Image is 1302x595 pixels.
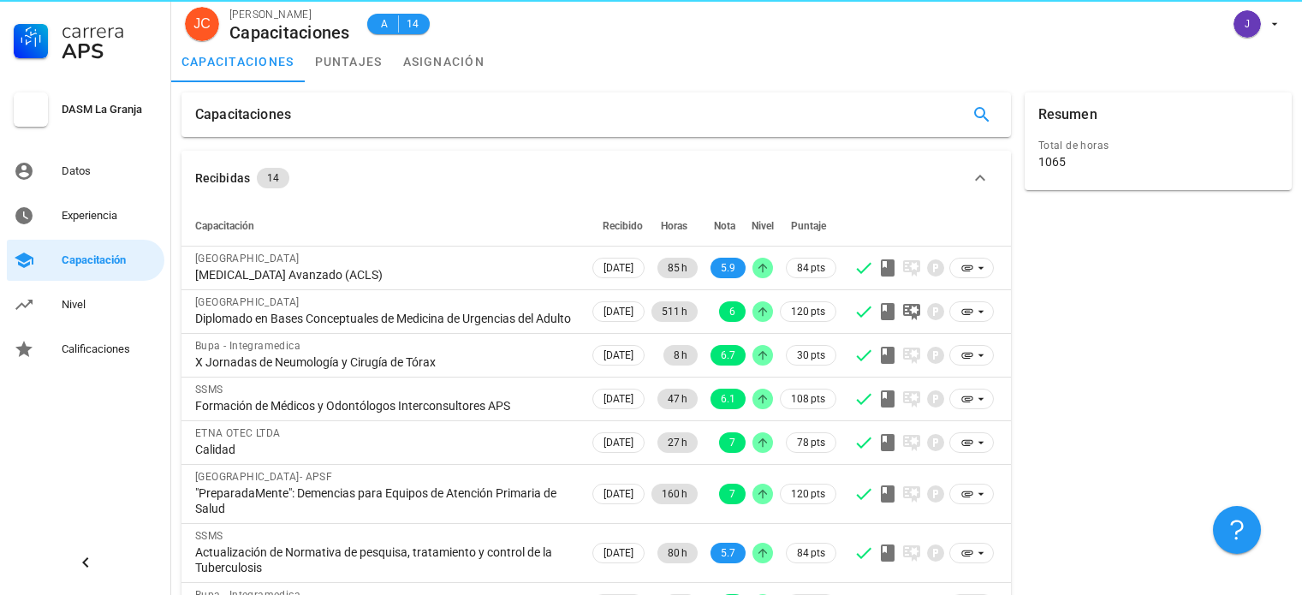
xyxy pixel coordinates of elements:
[714,220,735,232] span: Nota
[171,41,305,82] a: capacitaciones
[195,354,575,370] div: X Jornadas de Neumología y Cirugía de Tórax
[603,485,633,503] span: [DATE]
[721,345,735,366] span: 6.7
[195,427,281,439] span: ETNA OTEC LTDA
[62,298,158,312] div: Nivel
[229,6,350,23] div: [PERSON_NAME]
[1222,9,1288,39] button: avatar
[62,342,158,356] div: Calificaciones
[603,544,633,562] span: [DATE]
[195,340,300,352] span: Bupa - Integramedica
[193,7,211,41] span: JC
[181,205,589,247] th: Capacitación
[701,205,749,247] th: Nota
[662,484,687,504] span: 160 h
[721,258,735,278] span: 5.9
[181,151,1011,205] button: Recibidas 14
[603,433,633,452] span: [DATE]
[195,311,575,326] div: Diplomado en Bases Conceptuales de Medicina de Urgencias del Adulto
[603,302,633,321] span: [DATE]
[729,484,735,504] span: 7
[668,432,687,453] span: 27 h
[668,389,687,409] span: 47 h
[721,543,735,563] span: 5.7
[603,346,633,365] span: [DATE]
[62,253,158,267] div: Capacitación
[195,92,291,137] div: Capacitaciones
[267,168,279,188] span: 14
[62,164,158,178] div: Datos
[195,485,575,516] div: "PreparadaMente": Demencias para Equipos de Atención Primaria de Salud
[229,23,350,42] div: Capacitaciones
[7,329,164,370] a: Calificaciones
[603,259,633,277] span: [DATE]
[1038,154,1066,170] div: 1065
[749,205,776,247] th: Nivel
[62,41,158,62] div: APS
[195,471,332,483] span: [GEOGRAPHIC_DATA]- APSF
[776,205,840,247] th: Puntaje
[791,303,825,320] span: 120 pts
[62,21,158,41] div: Carrera
[729,432,735,453] span: 7
[797,544,825,562] span: 84 pts
[797,259,825,277] span: 84 pts
[797,434,825,451] span: 78 pts
[195,220,254,232] span: Capacitación
[195,384,223,396] span: SSMS
[195,398,575,414] div: Formación de Médicos y Odontólogos Interconsultores APS
[668,258,687,278] span: 85 h
[648,205,701,247] th: Horas
[195,169,250,187] div: Recibidas
[62,103,158,116] div: DASM La Granja
[791,485,825,503] span: 120 pts
[7,151,164,192] a: Datos
[797,347,825,364] span: 30 pts
[195,442,575,457] div: Calidad
[195,530,223,542] span: SSMS
[378,15,391,33] span: A
[791,220,826,232] span: Puntaje
[668,543,687,563] span: 80 h
[791,390,825,408] span: 108 pts
[393,41,496,82] a: asignación
[305,41,393,82] a: puntajes
[406,15,419,33] span: 14
[674,345,687,366] span: 8 h
[62,209,158,223] div: Experiencia
[195,267,575,283] div: [MEDICAL_DATA] Avanzado (ACLS)
[662,301,687,322] span: 511 h
[1038,137,1278,154] div: Total de horas
[589,205,648,247] th: Recibido
[721,389,735,409] span: 6.1
[1234,10,1261,38] div: avatar
[195,253,300,265] span: [GEOGRAPHIC_DATA]
[1038,92,1097,137] div: Resumen
[7,284,164,325] a: Nivel
[185,7,219,41] div: avatar
[729,301,735,322] span: 6
[195,296,300,308] span: [GEOGRAPHIC_DATA]
[603,220,643,232] span: Recibido
[752,220,774,232] span: Nivel
[7,195,164,236] a: Experiencia
[603,390,633,408] span: [DATE]
[7,240,164,281] a: Capacitación
[195,544,575,575] div: Actualización de Normativa de pesquisa, tratamiento y control de la Tuberculosis
[661,220,687,232] span: Horas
